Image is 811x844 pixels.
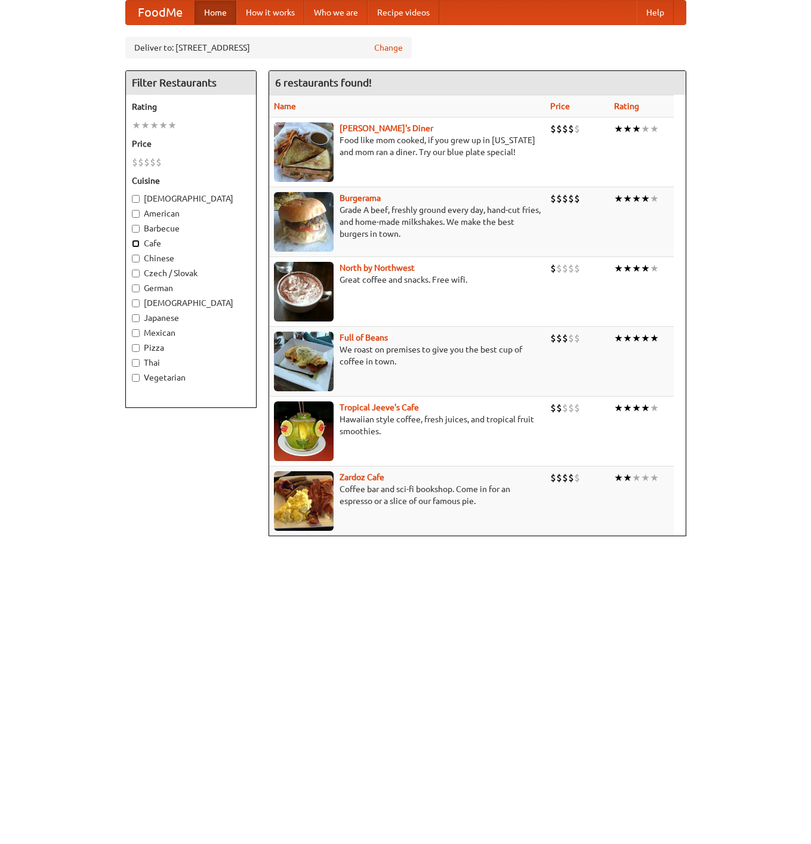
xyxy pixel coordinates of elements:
[632,332,641,345] li: ★
[550,262,556,275] li: $
[274,122,334,182] img: sallys.jpg
[132,299,140,307] input: [DEMOGRAPHIC_DATA]
[623,332,632,345] li: ★
[274,332,334,391] img: beans.jpg
[650,332,659,345] li: ★
[274,134,541,158] p: Food like mom cooked, if you grew up in [US_STATE] and mom ran a diner. Try our blue plate special!
[132,210,140,218] input: American
[650,122,659,135] li: ★
[340,333,388,342] a: Full of Beans
[132,285,140,292] input: German
[132,282,250,294] label: German
[132,138,250,150] h5: Price
[550,192,556,205] li: $
[132,119,141,132] li: ★
[274,101,296,111] a: Name
[274,413,541,437] p: Hawaiian style coffee, fresh juices, and tropical fruit smoothies.
[623,262,632,275] li: ★
[304,1,368,24] a: Who we are
[132,329,140,337] input: Mexican
[550,471,556,484] li: $
[132,255,140,262] input: Chinese
[340,472,384,482] a: Zardoz Cafe
[168,119,177,132] li: ★
[568,401,574,415] li: $
[236,1,304,24] a: How it works
[132,101,250,113] h5: Rating
[574,262,580,275] li: $
[614,192,623,205] li: ★
[132,237,250,249] label: Cafe
[574,332,580,345] li: $
[550,332,556,345] li: $
[374,42,403,54] a: Change
[132,342,250,354] label: Pizza
[125,37,412,58] div: Deliver to: [STREET_ADDRESS]
[132,240,140,248] input: Cafe
[623,401,632,415] li: ★
[132,225,140,233] input: Barbecue
[275,77,372,88] ng-pluralize: 6 restaurants found!
[637,1,674,24] a: Help
[556,332,562,345] li: $
[562,122,568,135] li: $
[556,192,562,205] li: $
[632,192,641,205] li: ★
[568,332,574,345] li: $
[132,344,140,352] input: Pizza
[132,267,250,279] label: Czech / Slovak
[623,192,632,205] li: ★
[641,122,650,135] li: ★
[274,344,541,367] p: We roast on premises to give you the best cup of coffee in town.
[574,471,580,484] li: $
[632,122,641,135] li: ★
[340,123,433,133] a: [PERSON_NAME]'s Diner
[550,101,570,111] a: Price
[274,274,541,286] p: Great coffee and snacks. Free wifi.
[132,193,250,205] label: [DEMOGRAPHIC_DATA]
[274,401,334,461] img: jeeves.jpg
[368,1,439,24] a: Recipe videos
[340,403,419,412] a: Tropical Jeeve's Cafe
[274,483,541,507] p: Coffee bar and sci-fi bookshop. Come in for an espresso or a slice of our famous pie.
[274,262,334,321] img: north.jpg
[623,471,632,484] li: ★
[614,401,623,415] li: ★
[568,471,574,484] li: $
[556,471,562,484] li: $
[614,471,623,484] li: ★
[632,262,641,275] li: ★
[614,122,623,135] li: ★
[150,119,159,132] li: ★
[340,263,415,273] a: North by Northwest
[650,192,659,205] li: ★
[156,156,162,169] li: $
[132,297,250,309] label: [DEMOGRAPHIC_DATA]
[132,252,250,264] label: Chinese
[568,262,574,275] li: $
[159,119,168,132] li: ★
[562,332,568,345] li: $
[623,122,632,135] li: ★
[574,401,580,415] li: $
[641,192,650,205] li: ★
[556,401,562,415] li: $
[132,270,140,277] input: Czech / Slovak
[550,401,556,415] li: $
[650,262,659,275] li: ★
[568,122,574,135] li: $
[562,262,568,275] li: $
[632,471,641,484] li: ★
[141,119,150,132] li: ★
[641,401,650,415] li: ★
[614,101,639,111] a: Rating
[574,192,580,205] li: $
[195,1,236,24] a: Home
[126,71,256,95] h4: Filter Restaurants
[562,471,568,484] li: $
[562,401,568,415] li: $
[132,312,250,324] label: Japanese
